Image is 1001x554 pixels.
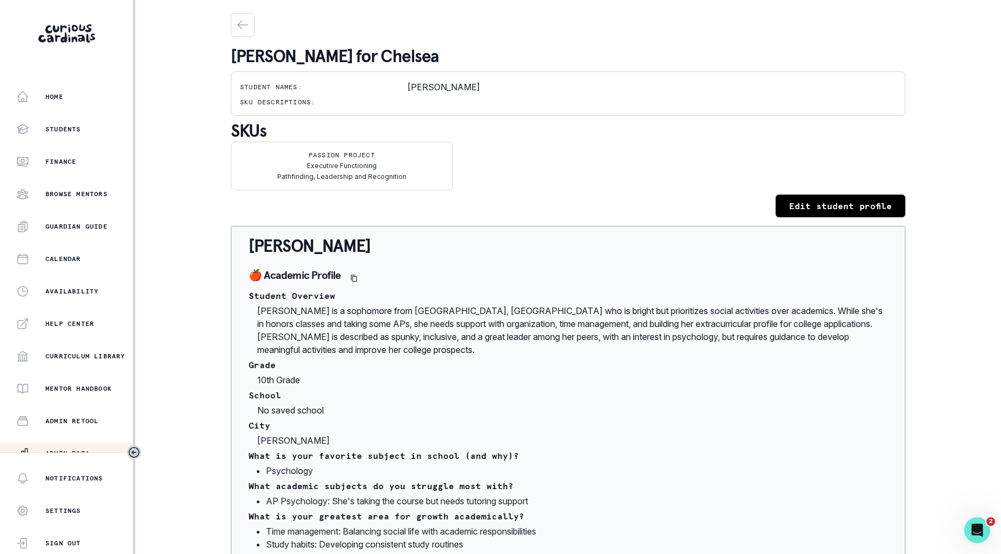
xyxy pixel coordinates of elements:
[45,287,98,296] p: Availability
[266,495,887,508] li: AP Psychology: She's taking the course but needs tutoring support
[45,255,81,263] p: Calendar
[249,291,887,300] p: Student Overview
[345,270,363,287] button: Copied to clipboard
[249,512,887,520] p: What is your greatest area for growth academically?
[45,157,76,166] p: Finance
[45,319,94,328] p: Help Center
[45,352,125,361] p: Curriculum Library
[45,190,108,198] p: Browse Mentors
[45,539,81,548] p: Sign Out
[240,151,444,159] p: Passion Project
[408,81,897,94] p: [PERSON_NAME]
[266,538,887,551] li: Study habits: Developing consistent study routines
[45,222,108,231] p: Guardian Guide
[45,474,103,483] p: Notifications
[964,517,990,543] iframe: Intercom live chat
[249,482,887,490] p: What academic subjects do you struggle most with?
[231,120,905,142] p: SKUs
[249,270,341,283] p: 🍎 Academic Profile
[45,449,90,458] p: Admin Data
[249,235,887,257] p: [PERSON_NAME]
[266,464,887,477] li: Psychology
[45,92,63,101] p: Home
[240,172,444,181] p: Pathfinding, Leadership and Recognition
[249,304,887,356] p: [PERSON_NAME] is a sophomore from [GEOGRAPHIC_DATA], [GEOGRAPHIC_DATA] who is bright but prioriti...
[266,525,887,538] li: Time management: Balancing social life with academic responsibilities
[249,451,887,460] p: What is your favorite subject in school (and why)?
[45,506,81,515] p: Settings
[249,373,887,386] p: 10th Grade
[45,417,98,425] p: Admin Retool
[45,125,81,134] p: Students
[986,517,995,526] span: 2
[249,361,887,369] p: Grade
[240,83,403,91] p: Student names:
[231,45,905,67] p: [PERSON_NAME] for Chelsea
[240,162,444,170] p: Executive Functioning
[249,421,887,430] p: City
[249,391,887,399] p: School
[240,98,403,106] p: SKU descriptions:
[249,434,887,447] p: [PERSON_NAME]
[38,24,95,43] img: Curious Cardinals Logo
[776,195,905,217] button: Edit student profile
[249,404,887,417] p: No saved school
[45,384,112,393] p: Mentor Handbook
[127,445,141,459] button: Toggle sidebar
